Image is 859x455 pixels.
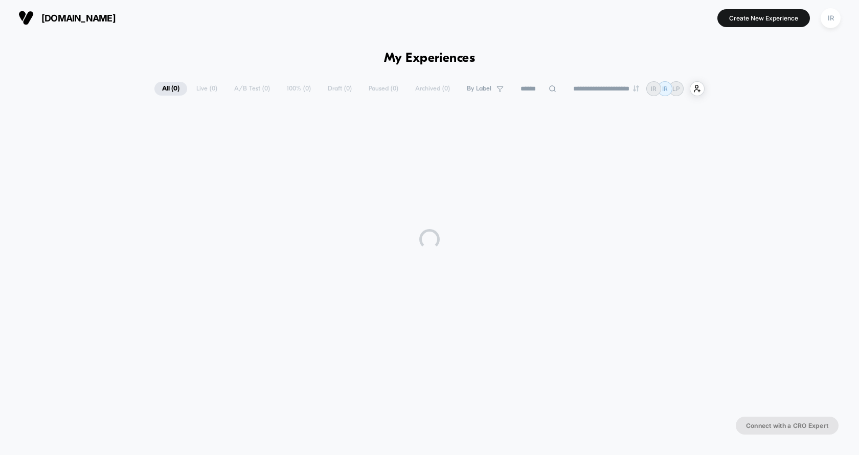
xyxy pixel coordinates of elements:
button: Create New Experience [717,9,810,27]
span: By Label [467,85,491,93]
button: [DOMAIN_NAME] [15,10,119,26]
img: Visually logo [18,10,34,26]
img: end [633,85,639,92]
p: IR [651,85,657,93]
p: IR [662,85,668,93]
h1: My Experiences [384,51,476,66]
span: All ( 0 ) [154,82,187,96]
p: LP [672,85,680,93]
button: Connect with a CRO Expert [736,417,839,435]
button: IR [818,8,844,29]
span: [DOMAIN_NAME] [41,13,116,24]
div: IR [821,8,841,28]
